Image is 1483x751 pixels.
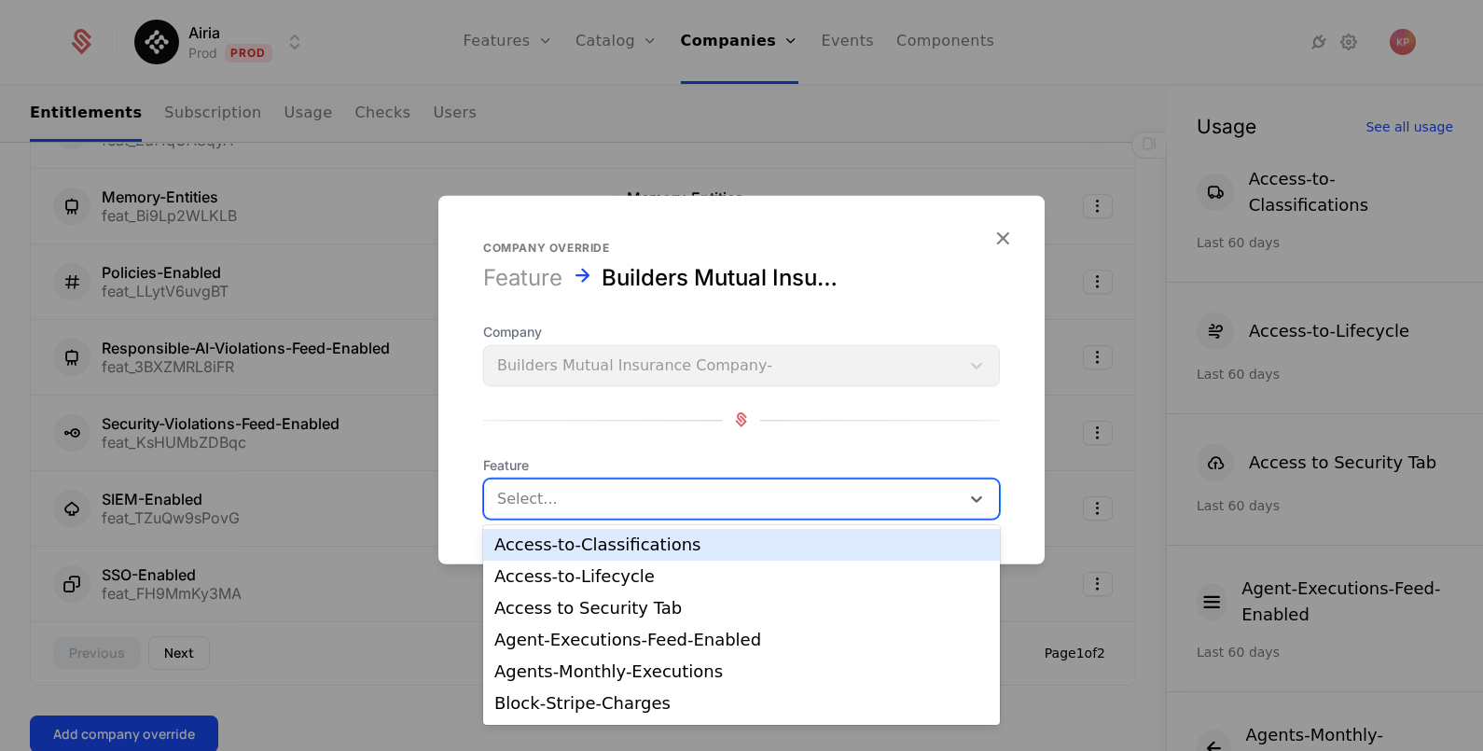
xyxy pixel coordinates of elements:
div: Feature [483,262,562,292]
div: Builders Mutual Insurance Company- [602,262,842,292]
div: Access-to-Classifications [494,536,989,553]
div: Agents-Monthly-Executions [494,663,989,680]
div: Block-Stripe-Charges [494,695,989,712]
span: Company [483,322,1000,341]
div: Company override [483,240,1000,255]
div: Access-to-Lifecycle [494,568,989,585]
div: Access to Security Tab [494,600,989,617]
div: Agent-Executions-Feed-Enabled [494,632,989,648]
span: Feature [483,455,1000,474]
